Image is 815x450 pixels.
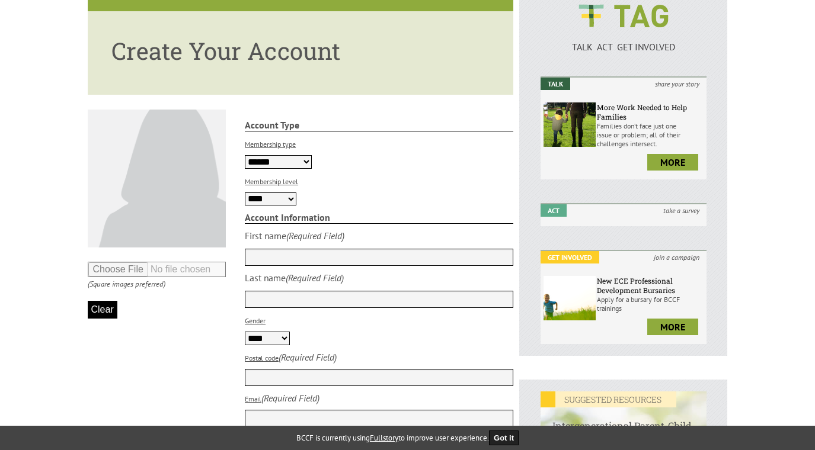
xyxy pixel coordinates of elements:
[245,230,286,242] div: First name
[245,394,261,403] label: Email
[489,430,519,445] button: Got it
[541,407,707,444] h6: Intergenerational Parent-Child Mother Goose Program
[88,279,165,289] i: (Square images preferred)
[286,230,344,242] i: (Required Field)
[647,319,698,335] a: more
[541,78,570,90] em: Talk
[541,251,599,263] em: Get Involved
[245,140,296,149] label: Membership type
[370,433,398,443] a: Fullstory
[245,353,279,362] label: Postal code
[597,295,704,313] p: Apply for a bursary for BCCF trainings
[597,102,704,121] h6: More Work Needed to Help Families
[111,35,490,66] h1: Create Your Account
[647,251,707,263] i: join a campaign
[647,154,698,171] a: more
[279,351,337,363] i: (Required Field)
[541,29,707,53] a: TALK ACT GET INVOLVED
[541,41,707,53] p: TALK ACT GET INVOLVED
[245,211,513,224] strong: Account Information
[648,78,707,90] i: share your story
[245,316,266,325] label: Gender
[88,301,117,319] button: Clear
[245,177,298,186] label: Membership level
[245,272,286,284] div: Last name
[261,392,319,404] i: (Required Field)
[597,276,704,295] h6: New ECE Professional Development Bursaries
[245,119,513,131] strong: Account Type
[88,110,226,247] img: Default User Photo
[597,121,704,148] p: Families don’t face just one issue or problem; all of their challenges intersect.
[286,272,344,284] i: (Required Field)
[656,204,707,217] i: take a survey
[541,204,567,217] em: Act
[541,391,676,407] em: SUGGESTED RESOURCES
